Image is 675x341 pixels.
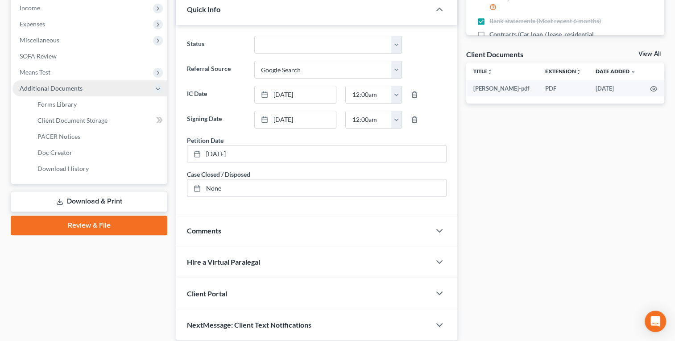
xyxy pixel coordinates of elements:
[182,36,249,54] label: Status
[588,80,643,96] td: [DATE]
[37,100,77,108] span: Forms Library
[30,161,167,177] a: Download History
[645,311,666,332] div: Open Intercom Messenger
[346,111,392,128] input: -- : --
[466,80,538,96] td: [PERSON_NAME]-pdf
[20,52,57,60] span: SOFA Review
[576,69,581,75] i: unfold_more
[187,5,220,13] span: Quick Info
[187,226,221,235] span: Comments
[11,191,167,212] a: Download & Print
[187,146,446,162] a: [DATE]
[37,116,108,124] span: Client Document Storage
[255,86,336,103] a: [DATE]
[20,20,45,28] span: Expenses
[37,149,72,156] span: Doc Creator
[545,68,581,75] a: Extensionunfold_more
[473,68,493,75] a: Titleunfold_more
[487,69,493,75] i: unfold_more
[182,61,249,79] label: Referral Source
[187,170,250,179] div: Case Closed / Disposed
[489,17,601,25] span: Bank statements (Most recent 6 months)
[20,4,40,12] span: Income
[466,50,523,59] div: Client Documents
[187,258,260,266] span: Hire a Virtual Paralegal
[630,69,636,75] i: expand_more
[489,30,607,48] span: Contracts (Car loan / lease, residential lease, furniture purchase / lease)
[638,51,661,57] a: View All
[30,145,167,161] a: Doc Creator
[187,179,446,196] a: None
[596,68,636,75] a: Date Added expand_more
[30,96,167,112] a: Forms Library
[20,84,83,92] span: Additional Documents
[182,111,249,129] label: Signing Date
[187,136,224,145] div: Petition Date
[20,68,50,76] span: Means Test
[37,165,89,172] span: Download History
[20,36,59,44] span: Miscellaneous
[30,112,167,129] a: Client Document Storage
[37,133,80,140] span: PACER Notices
[11,216,167,235] a: Review & File
[346,86,392,103] input: -- : --
[187,289,227,298] span: Client Portal
[182,86,249,104] label: IC Date
[30,129,167,145] a: PACER Notices
[255,111,336,128] a: [DATE]
[12,48,167,64] a: SOFA Review
[187,320,311,329] span: NextMessage: Client Text Notifications
[538,80,588,96] td: PDF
